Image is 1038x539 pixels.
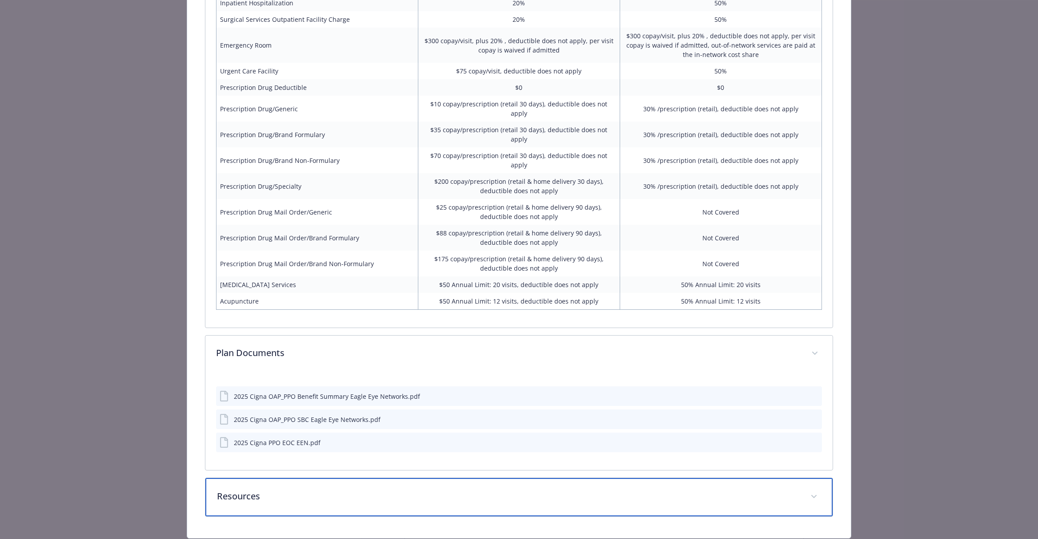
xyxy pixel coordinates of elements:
[620,147,822,173] td: 30% /prescription (retail), deductible does not apply
[418,79,620,96] td: $0
[216,11,418,28] td: Surgical Services Outpatient Facility Charge
[620,11,822,28] td: 50%
[418,147,620,173] td: $70 copay/prescription (retail 30 days), deductible does not apply
[418,276,620,293] td: $50 Annual Limit: 20 visits, deductible does not apply
[620,199,822,225] td: Not Covered
[216,28,418,63] td: Emergency Room
[620,79,822,96] td: $0
[217,490,799,503] p: Resources
[620,122,822,147] td: 30% /prescription (retail), deductible does not apply
[418,173,620,199] td: $200 copay/prescription (retail & home delivery 30 days), deductible does not apply
[216,251,418,276] td: Prescription Drug Mail Order/Brand Non-Formulary
[418,251,620,276] td: $175 copay/prescription (retail & home delivery 90 days), deductible does not apply
[418,122,620,147] td: $35 copay/prescription (retail 30 days), deductible does not apply
[810,438,818,447] button: preview file
[418,293,620,310] td: $50 Annual Limit: 12 visits, deductible does not apply
[216,173,418,199] td: Prescription Drug/Specialty
[216,199,418,225] td: Prescription Drug Mail Order/Generic
[216,276,418,293] td: [MEDICAL_DATA] Services
[620,251,822,276] td: Not Covered
[418,199,620,225] td: $25 copay/prescription (retail & home delivery 90 days), deductible does not apply
[205,478,832,516] div: Resources
[418,225,620,251] td: $88 copay/prescription (retail & home delivery 90 days), deductible does not apply
[234,392,420,401] div: 2025 Cigna OAP_PPO Benefit Summary Eagle Eye Networks.pdf
[418,28,620,63] td: $300 copay/visit, plus 20% , deductible does not apply, per visit copay is waived if admitted
[418,11,620,28] td: 20%
[216,293,418,310] td: Acupuncture
[620,96,822,122] td: 30% /prescription (retail), deductible does not apply
[810,415,818,424] button: preview file
[810,392,818,401] button: preview file
[234,438,321,447] div: 2025 Cigna PPO EOC EEN.pdf
[620,293,822,310] td: 50% Annual Limit: 12 visits
[796,392,803,401] button: download file
[216,346,800,360] p: Plan Documents
[216,96,418,122] td: Prescription Drug/Generic
[620,28,822,63] td: $300 copay/visit, plus 20% , deductible does not apply, per visit copay is waived if admitted, ou...
[216,63,418,79] td: Urgent Care Facility
[234,415,381,424] div: 2025 Cigna OAP_PPO SBC Eagle Eye Networks.pdf
[216,147,418,173] td: Prescription Drug/Brand Non-Formulary
[216,122,418,147] td: Prescription Drug/Brand Formulary
[796,438,803,447] button: download file
[205,372,832,470] div: Plan Documents
[418,96,620,122] td: $10 copay/prescription (retail 30 days), deductible does not apply
[620,63,822,79] td: 50%
[620,225,822,251] td: Not Covered
[620,173,822,199] td: 30% /prescription (retail), deductible does not apply
[418,63,620,79] td: $75 copay/visit, deductible does not apply
[796,415,803,424] button: download file
[216,225,418,251] td: Prescription Drug Mail Order/Brand Formulary
[620,276,822,293] td: 50% Annual Limit: 20 visits
[216,79,418,96] td: Prescription Drug Deductible
[205,336,832,372] div: Plan Documents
